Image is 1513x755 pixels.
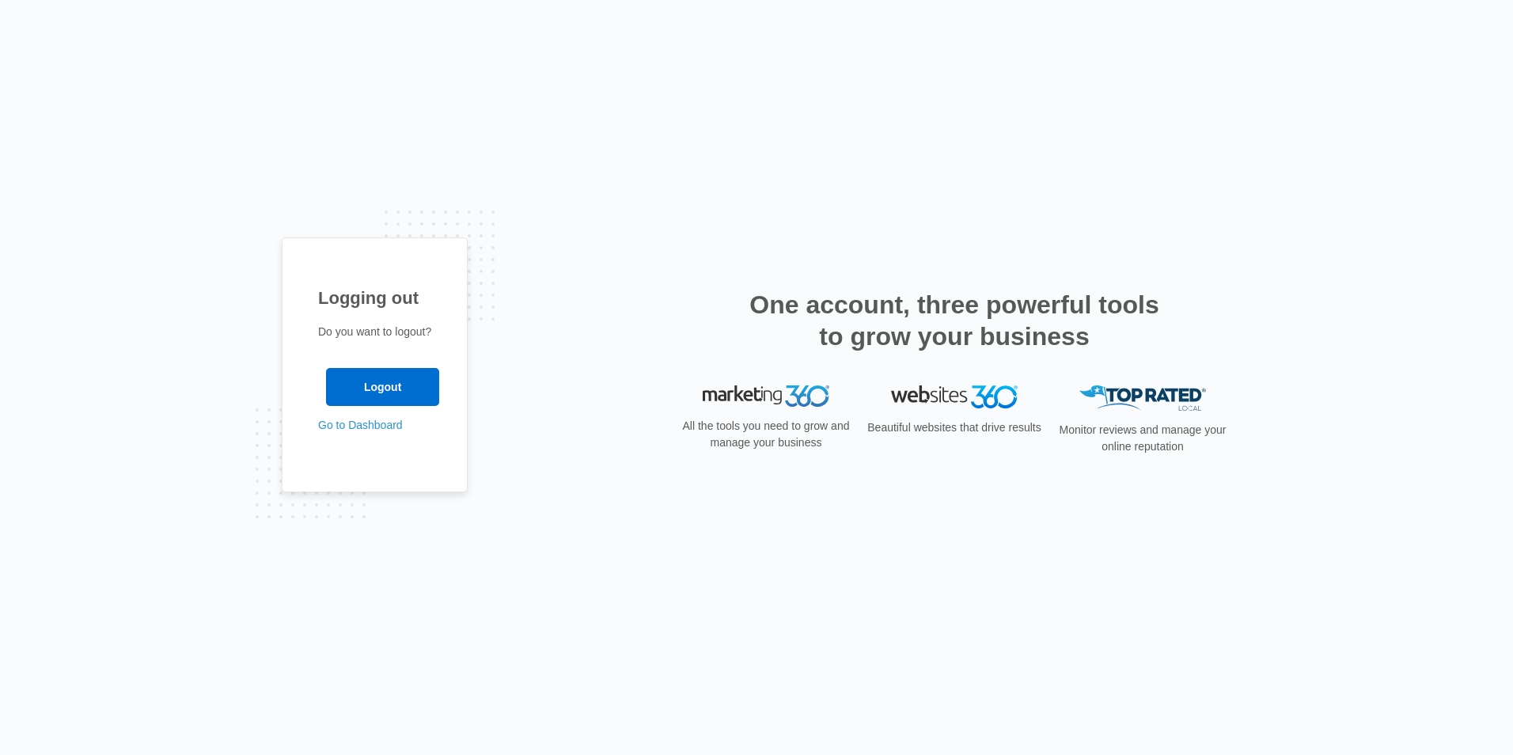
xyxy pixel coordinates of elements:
[866,419,1043,436] p: Beautiful websites that drive results
[677,418,855,451] p: All the tools you need to grow and manage your business
[318,324,431,340] p: Do you want to logout?
[326,368,439,406] input: Logout
[318,419,403,431] a: Go to Dashboard
[318,285,431,311] h1: Logging out
[891,385,1018,408] img: Websites 360
[1054,422,1231,455] p: Monitor reviews and manage your online reputation
[745,289,1164,352] h2: One account, three powerful tools to grow your business
[703,385,829,408] img: Marketing 360
[1079,385,1206,412] img: Top Rated Local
